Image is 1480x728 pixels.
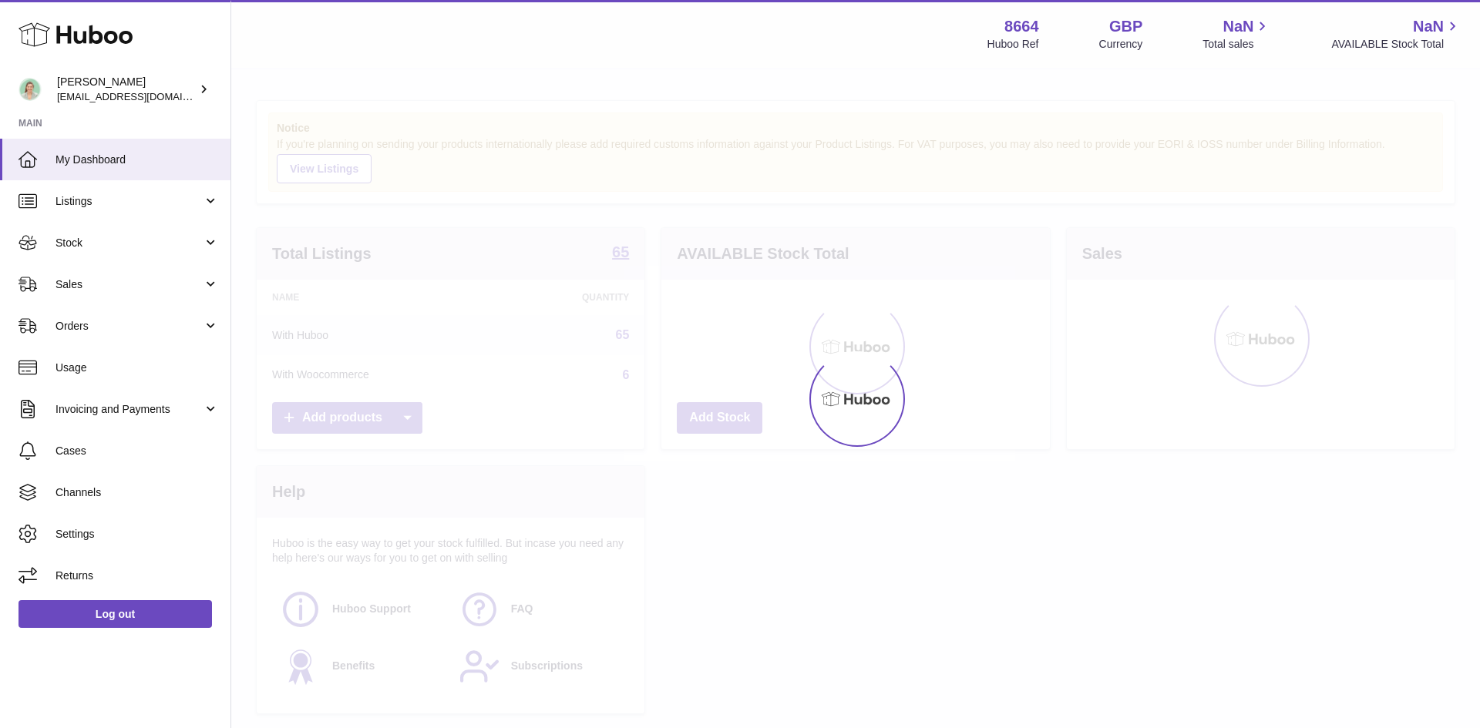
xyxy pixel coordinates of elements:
span: Channels [55,485,219,500]
div: Huboo Ref [987,37,1039,52]
span: Cases [55,444,219,458]
div: [PERSON_NAME] [57,75,196,104]
span: [EMAIL_ADDRESS][DOMAIN_NAME] [57,90,227,102]
strong: GBP [1109,16,1142,37]
span: AVAILABLE Stock Total [1331,37,1461,52]
span: Stock [55,236,203,250]
span: My Dashboard [55,153,219,167]
a: NaN Total sales [1202,16,1271,52]
span: Listings [55,194,203,209]
span: Usage [55,361,219,375]
div: Currency [1099,37,1143,52]
a: Log out [18,600,212,628]
a: NaN AVAILABLE Stock Total [1331,16,1461,52]
span: NaN [1223,16,1253,37]
span: Invoicing and Payments [55,402,203,417]
span: Total sales [1202,37,1271,52]
strong: 8664 [1004,16,1039,37]
span: Returns [55,569,219,583]
img: internalAdmin-8664@internal.huboo.com [18,78,42,101]
span: Orders [55,319,203,334]
span: Settings [55,527,219,542]
span: NaN [1413,16,1444,37]
span: Sales [55,277,203,292]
